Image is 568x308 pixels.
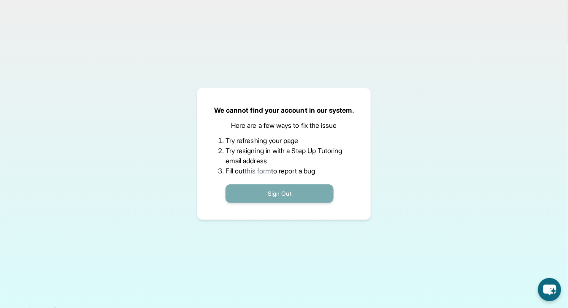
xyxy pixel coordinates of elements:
li: Try refreshing your page [226,135,342,146]
p: Here are a few ways to fix the issue [231,120,337,130]
li: Fill out to report a bug [226,166,342,176]
button: chat-button [538,278,561,301]
a: this form [245,167,272,175]
li: Try resigning in with a Step Up Tutoring email address [226,146,342,166]
button: Sign Out [226,184,334,203]
p: We cannot find your account in our system. [214,105,354,115]
a: Sign Out [226,189,334,197]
